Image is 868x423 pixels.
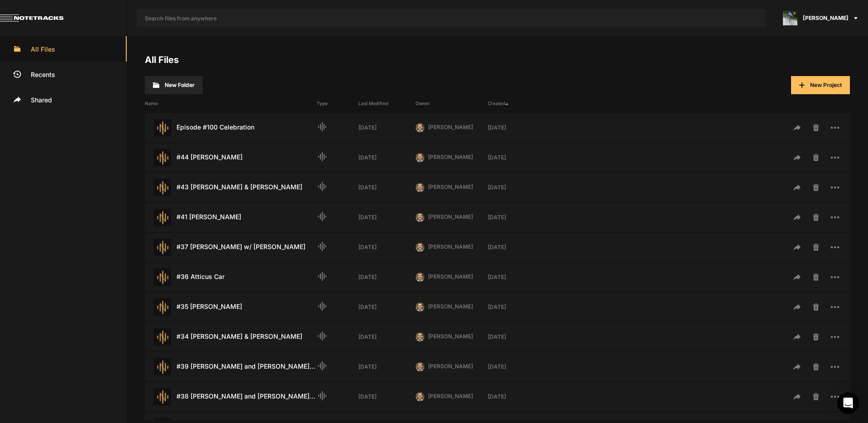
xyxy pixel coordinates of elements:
img: star-track.png [154,328,171,346]
span: [PERSON_NAME] [428,273,473,280]
div: [DATE] [358,303,415,311]
div: #36 Atticus Car [145,269,317,286]
div: #41 [PERSON_NAME] [145,209,317,226]
mat-icon: Audio [317,181,328,192]
img: star-track.png [154,149,171,166]
mat-icon: Audio [317,241,328,252]
img: 424769395311cb87e8bb3f69157a6d24 [415,213,424,222]
img: ACg8ocLxXzHjWyafR7sVkIfmxRufCxqaSAR27SDjuE-ggbMy1qqdgD8=s96-c [783,11,797,25]
div: Episode #100 Celebration [145,119,317,136]
a: All Files [145,54,179,65]
div: [DATE] [488,303,545,311]
div: [DATE] [358,273,415,281]
span: [PERSON_NAME] [428,393,473,399]
div: Open Intercom Messenger [837,392,859,414]
img: star-track.png [154,358,171,375]
div: [DATE] [488,333,545,341]
div: [DATE] [358,243,415,251]
div: [DATE] [358,393,415,401]
span: [PERSON_NAME] [428,243,473,250]
mat-icon: Audio [317,301,328,312]
div: Name [145,100,317,107]
div: #44 [PERSON_NAME] [145,149,317,166]
img: 424769395311cb87e8bb3f69157a6d24 [415,332,424,341]
button: New Folder [145,76,203,94]
div: [DATE] [488,243,545,251]
div: [DATE] [358,183,415,192]
input: Search files from anywhere [137,9,766,27]
div: [DATE] [488,363,545,371]
div: [DATE] [488,273,545,281]
span: [PERSON_NAME] [428,303,473,310]
div: [DATE] [488,183,545,192]
div: Created [488,100,545,107]
div: #35 [PERSON_NAME] [145,298,317,316]
img: 424769395311cb87e8bb3f69157a6d24 [415,362,424,371]
img: 424769395311cb87e8bb3f69157a6d24 [415,392,424,401]
div: [DATE] [358,363,415,371]
mat-icon: Audio [317,121,328,132]
img: star-track.png [154,179,171,196]
mat-icon: Audio [317,390,328,401]
img: star-track.png [154,269,171,286]
span: [PERSON_NAME] [428,333,473,340]
div: #37 [PERSON_NAME] w/ [PERSON_NAME] [145,239,317,256]
mat-icon: Audio [317,151,328,162]
span: [PERSON_NAME] [428,183,473,190]
img: star-track.png [154,388,171,405]
span: New Project [810,82,842,88]
div: [DATE] [488,124,545,132]
mat-icon: Audio [317,211,328,222]
mat-icon: Audio [317,331,328,341]
img: 424769395311cb87e8bb3f69157a6d24 [415,183,424,192]
span: [PERSON_NAME] [428,213,473,220]
div: [DATE] [488,213,545,221]
div: Type [317,100,358,107]
div: #34 [PERSON_NAME] & [PERSON_NAME] [145,328,317,346]
div: [DATE] [358,213,415,221]
img: star-track.png [154,119,171,136]
img: star-track.png [154,298,171,316]
div: [DATE] [488,393,545,401]
div: #43 [PERSON_NAME] & [PERSON_NAME] [145,179,317,196]
span: [PERSON_NAME] [803,14,849,22]
div: [DATE] [358,124,415,132]
button: New Project [791,76,850,94]
img: 424769395311cb87e8bb3f69157a6d24 [415,123,424,132]
span: [PERSON_NAME] [428,124,473,130]
div: Owner [415,100,488,107]
img: star-track.png [154,209,171,226]
div: [DATE] [488,154,545,162]
div: [DATE] [358,333,415,341]
img: 424769395311cb87e8bb3f69157a6d24 [415,243,424,252]
mat-icon: Audio [317,271,328,282]
div: Last Modified [358,100,415,107]
div: #38 [PERSON_NAME] and [PERSON_NAME] PT. 1 [145,388,317,405]
img: 424769395311cb87e8bb3f69157a6d24 [415,303,424,312]
img: 424769395311cb87e8bb3f69157a6d24 [415,273,424,282]
mat-icon: Audio [317,361,328,371]
span: [PERSON_NAME] [428,363,473,370]
img: 424769395311cb87e8bb3f69157a6d24 [415,153,424,162]
div: [DATE] [358,154,415,162]
div: #39 [PERSON_NAME] and [PERSON_NAME] PT. 2 [145,358,317,375]
img: star-track.png [154,239,171,256]
span: [PERSON_NAME] [428,154,473,160]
